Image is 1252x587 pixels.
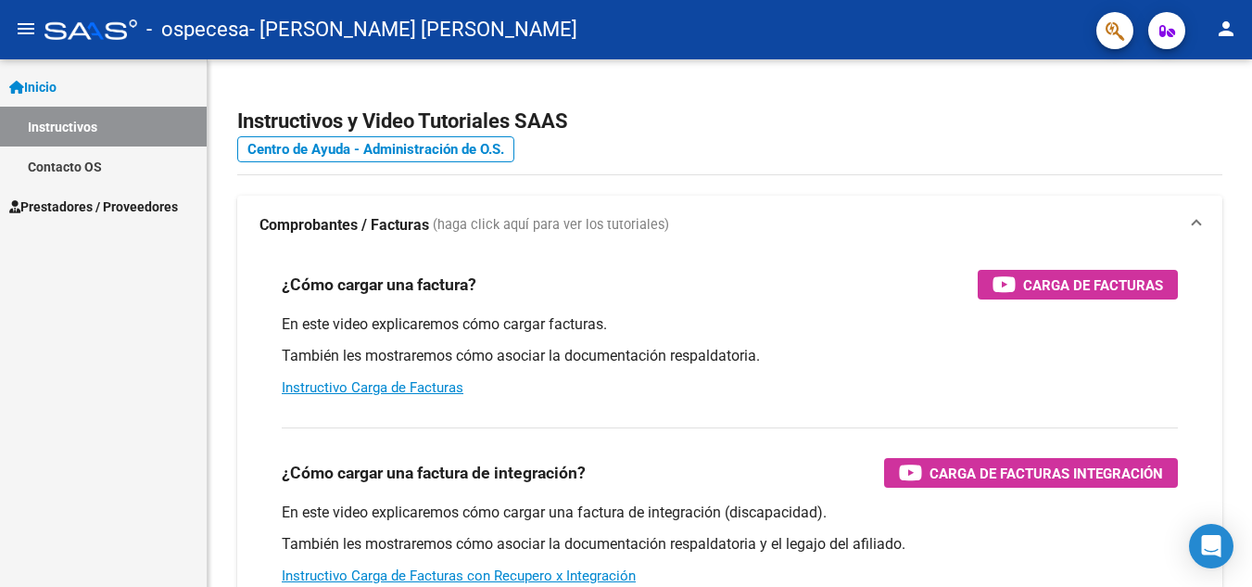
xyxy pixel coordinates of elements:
p: En este video explicaremos cómo cargar una factura de integración (discapacidad). [282,503,1178,523]
span: Carga de Facturas [1023,274,1163,297]
a: Instructivo Carga de Facturas con Recupero x Integración [282,568,636,584]
h3: ¿Cómo cargar una factura de integración? [282,460,586,486]
mat-expansion-panel-header: Comprobantes / Facturas (haga click aquí para ver los tutoriales) [237,196,1222,255]
button: Carga de Facturas Integración [884,458,1178,488]
p: En este video explicaremos cómo cargar facturas. [282,314,1178,335]
div: Open Intercom Messenger [1189,524,1233,568]
mat-icon: person [1215,18,1237,40]
span: - [PERSON_NAME] [PERSON_NAME] [249,9,577,50]
span: (haga click aquí para ver los tutoriales) [433,215,669,236]
p: También les mostraremos cómo asociar la documentación respaldatoria. [282,346,1178,366]
button: Carga de Facturas [978,270,1178,300]
a: Centro de Ayuda - Administración de O.S. [237,136,514,162]
h3: ¿Cómo cargar una factura? [282,272,476,298]
h2: Instructivos y Video Tutoriales SAAS [237,104,1222,139]
p: También les mostraremos cómo asociar la documentación respaldatoria y el legajo del afiliado. [282,534,1178,555]
a: Instructivo Carga de Facturas [282,379,463,396]
mat-icon: menu [15,18,37,40]
span: Prestadores / Proveedores [9,197,178,217]
span: - ospecesa [146,9,249,50]
strong: Comprobantes / Facturas [259,215,429,236]
span: Carga de Facturas Integración [930,462,1163,485]
span: Inicio [9,77,57,97]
